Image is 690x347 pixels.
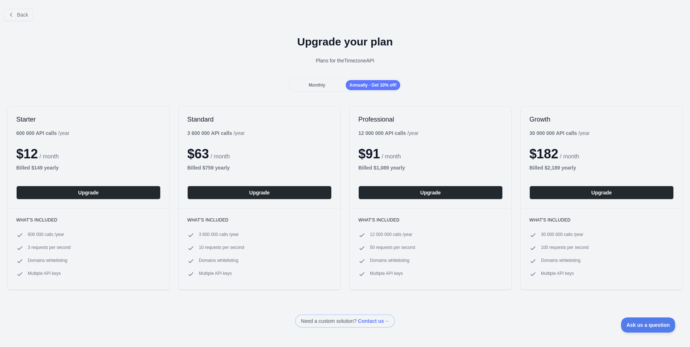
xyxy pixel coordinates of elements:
b: Billed $ 2,189 yearly [529,165,576,171]
iframe: Toggle Customer Support [621,317,676,333]
span: $ 91 [358,146,380,161]
span: / month [382,153,401,159]
span: $ 182 [529,146,558,161]
b: Billed $ 1,089 yearly [358,165,405,171]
